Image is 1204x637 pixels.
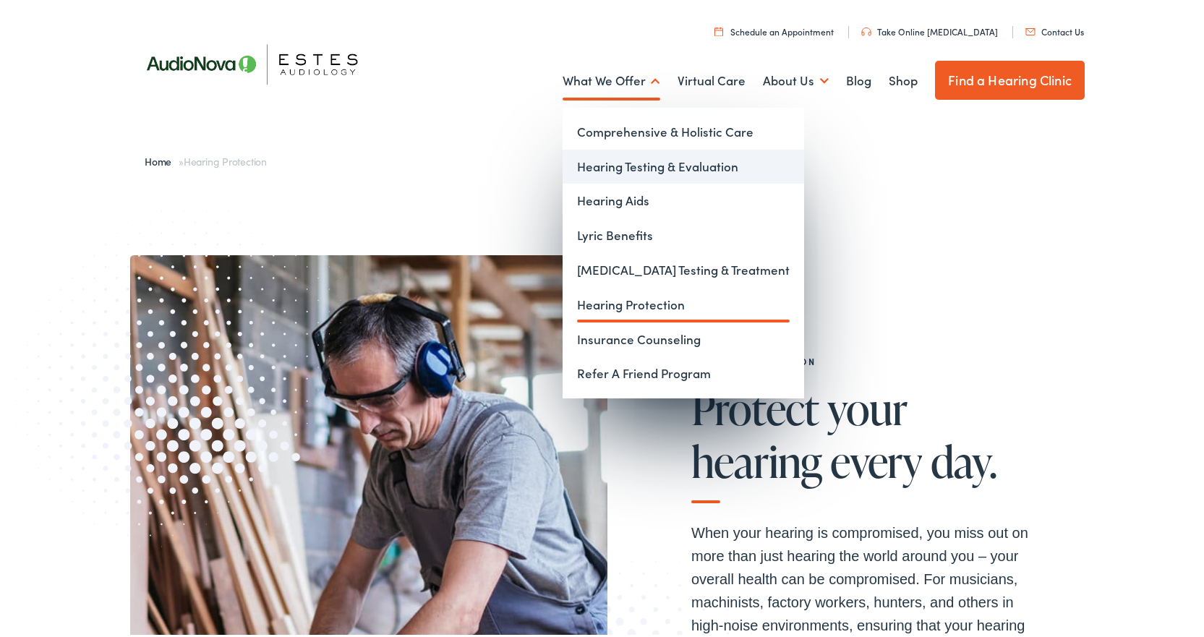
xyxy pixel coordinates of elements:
img: utility icon [861,25,871,33]
a: Schedule an Appointment [714,22,834,35]
img: utility icon [714,24,723,33]
a: What We Offer [563,51,660,105]
a: Insurance Counseling [563,320,804,354]
span: Hearing Protection [184,151,267,166]
a: Find a Hearing Clinic [935,58,1085,97]
span: day. [931,435,997,482]
a: Hearing Protection [563,285,804,320]
span: every [830,435,922,482]
a: [MEDICAL_DATA] Testing & Treatment [563,250,804,285]
a: Virtual Care [678,51,746,105]
h2: Hearing Protection [691,354,1038,364]
span: your [827,382,908,429]
a: Hearing Testing & Evaluation [563,147,804,181]
a: Lyric Benefits [563,215,804,250]
a: About Us [763,51,829,105]
a: Home [145,151,179,166]
img: utility icon [1025,25,1036,33]
a: Comprehensive & Holistic Care [563,112,804,147]
a: Shop [889,51,918,105]
a: Refer A Friend Program [563,354,804,388]
a: Take Online [MEDICAL_DATA] [861,22,998,35]
a: Contact Us [1025,22,1084,35]
span: Protect [691,382,819,429]
span: » [145,151,267,166]
a: Blog [846,51,871,105]
a: Hearing Aids [563,181,804,215]
span: hearing [691,435,822,482]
